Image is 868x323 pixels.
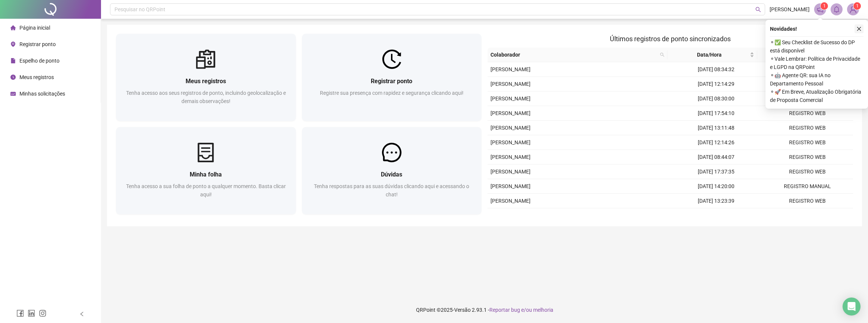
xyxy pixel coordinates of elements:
span: Espelho de ponto [19,58,59,64]
td: [DATE] 08:34:32 [670,62,762,77]
span: Dúvidas [381,171,402,178]
a: Minha folhaTenha acesso a sua folha de ponto a qualquer momento. Basta clicar aqui! [116,127,296,214]
img: 81271 [847,4,859,15]
td: [DATE] 08:44:07 [670,150,762,164]
span: [PERSON_NAME] [490,125,531,131]
th: Data/Hora [667,48,757,62]
span: Últimos registros de ponto sincronizados [610,35,731,43]
span: search [755,7,761,12]
span: Versão [454,307,471,313]
span: instagram [39,310,46,317]
td: REGISTRO WEB [762,121,853,135]
span: left [79,311,85,317]
span: facebook [16,310,24,317]
footer: QRPoint © 2025 - 2.93.1 - [101,297,868,323]
td: [DATE] 12:14:29 [670,77,762,91]
td: REGISTRO WEB [762,135,853,150]
span: Registre sua presença com rapidez e segurança clicando aqui! [320,90,464,96]
span: linkedin [28,310,35,317]
span: Reportar bug e/ou melhoria [489,307,553,313]
td: REGISTRO MANUAL [762,179,853,194]
td: [DATE] 12:14:26 [670,135,762,150]
span: Registrar ponto [19,41,56,47]
span: Página inicial [19,25,50,31]
span: file [10,58,16,63]
td: REGISTRO WEB [762,106,853,121]
td: REGISTRO WEB [762,164,853,179]
span: clock-circle [10,75,16,80]
span: Tenha acesso a sua folha de ponto a qualquer momento. Basta clicar aqui! [126,183,286,197]
sup: 1 [820,2,828,10]
span: [PERSON_NAME] [490,110,531,116]
span: [PERSON_NAME] [490,139,531,145]
a: Meus registrosTenha acesso aos seus registros de ponto, incluindo geolocalização e demais observa... [116,34,296,121]
td: [DATE] 08:30:27 [670,208,762,223]
td: [DATE] 13:23:39 [670,194,762,208]
span: Data/Hora [670,51,748,59]
span: [PERSON_NAME] [770,5,810,13]
td: [DATE] 13:11:48 [670,121,762,135]
span: schedule [10,91,16,96]
span: environment [10,42,16,47]
td: REGISTRO MANUAL [762,91,853,106]
sup: Atualize o seu contato no menu Meus Dados [853,2,861,10]
td: REGISTRO WEB [762,194,853,208]
span: Tenha respostas para as suas dúvidas clicando aqui e acessando o chat! [314,183,469,197]
td: [DATE] 08:30:00 [670,91,762,106]
span: 1 [856,3,859,9]
span: Meus registros [19,74,54,80]
td: REGISTRO WEB [762,150,853,164]
td: REGISTRO WEB [762,208,853,223]
span: Meus registros [186,78,226,85]
span: Minha folha [190,171,222,178]
td: [DATE] 17:37:35 [670,164,762,179]
span: 1 [823,3,826,9]
th: Origem [757,48,847,62]
span: search [660,52,664,57]
span: [PERSON_NAME] [490,198,531,204]
span: Colaborador [490,51,657,59]
span: close [856,26,862,31]
span: Minhas solicitações [19,91,65,97]
td: REGISTRO WEB [762,77,853,91]
span: ⚬ ✅ Seu Checklist de Sucesso do DP está disponível [770,38,864,55]
td: REGISTRO WEB [762,62,853,77]
td: [DATE] 17:54:10 [670,106,762,121]
td: [DATE] 14:20:00 [670,179,762,194]
span: bell [833,6,840,13]
span: ⚬ 🚀 Em Breve, Atualização Obrigatória de Proposta Comercial [770,88,864,104]
span: Novidades ! [770,25,797,33]
span: [PERSON_NAME] [490,169,531,175]
span: ⚬ 🤖 Agente QR: sua IA no Departamento Pessoal [770,71,864,88]
span: [PERSON_NAME] [490,81,531,87]
span: [PERSON_NAME] [490,183,531,189]
span: [PERSON_NAME] [490,96,531,102]
span: ⚬ Vale Lembrar: Política de Privacidade e LGPD na QRPoint [770,55,864,71]
span: Registrar ponto [371,78,412,85]
span: search [658,49,666,60]
span: home [10,25,16,30]
span: [PERSON_NAME] [490,66,531,72]
span: [PERSON_NAME] [490,154,531,160]
a: Registrar pontoRegistre sua presença com rapidez e segurança clicando aqui! [302,34,482,121]
span: notification [817,6,823,13]
a: DúvidasTenha respostas para as suas dúvidas clicando aqui e acessando o chat! [302,127,482,214]
div: Open Intercom Messenger [843,298,861,316]
span: Tenha acesso aos seus registros de ponto, incluindo geolocalização e demais observações! [126,90,286,104]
